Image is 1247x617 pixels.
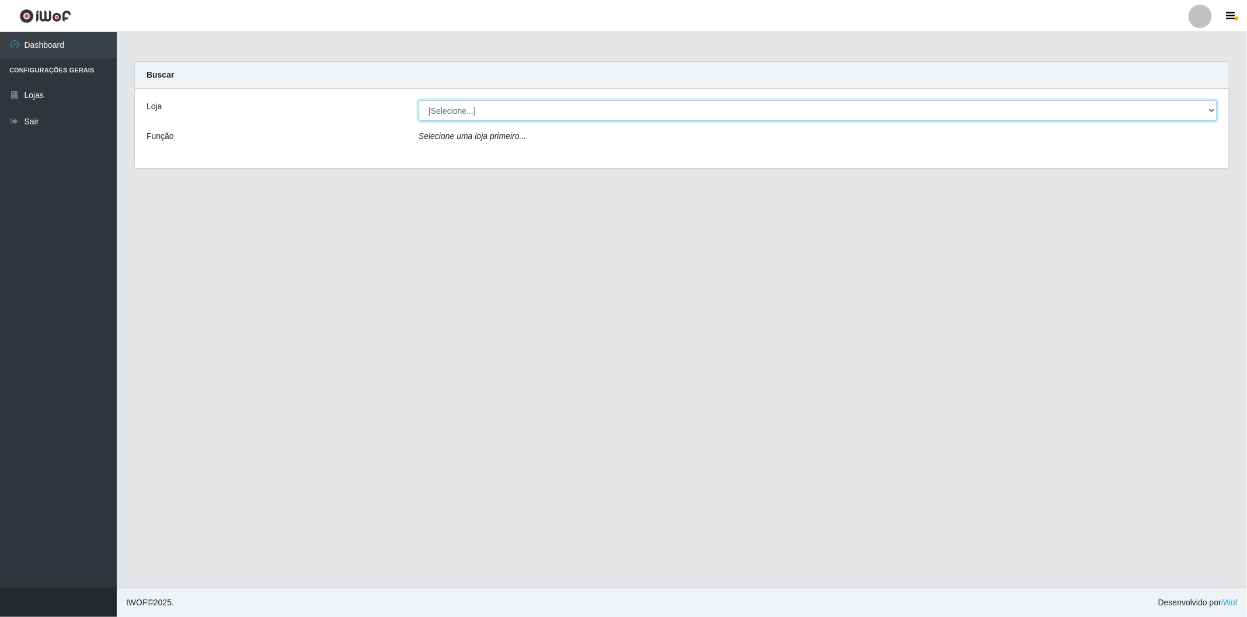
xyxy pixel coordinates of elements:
[126,598,148,607] span: IWOF
[147,70,174,79] strong: Buscar
[419,131,526,141] i: Selecione uma loja primeiro...
[19,9,71,23] img: CoreUI Logo
[126,597,174,609] span: © 2025 .
[1221,598,1238,607] a: iWof
[147,130,174,142] label: Função
[147,100,162,113] label: Loja
[1158,597,1238,609] span: Desenvolvido por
